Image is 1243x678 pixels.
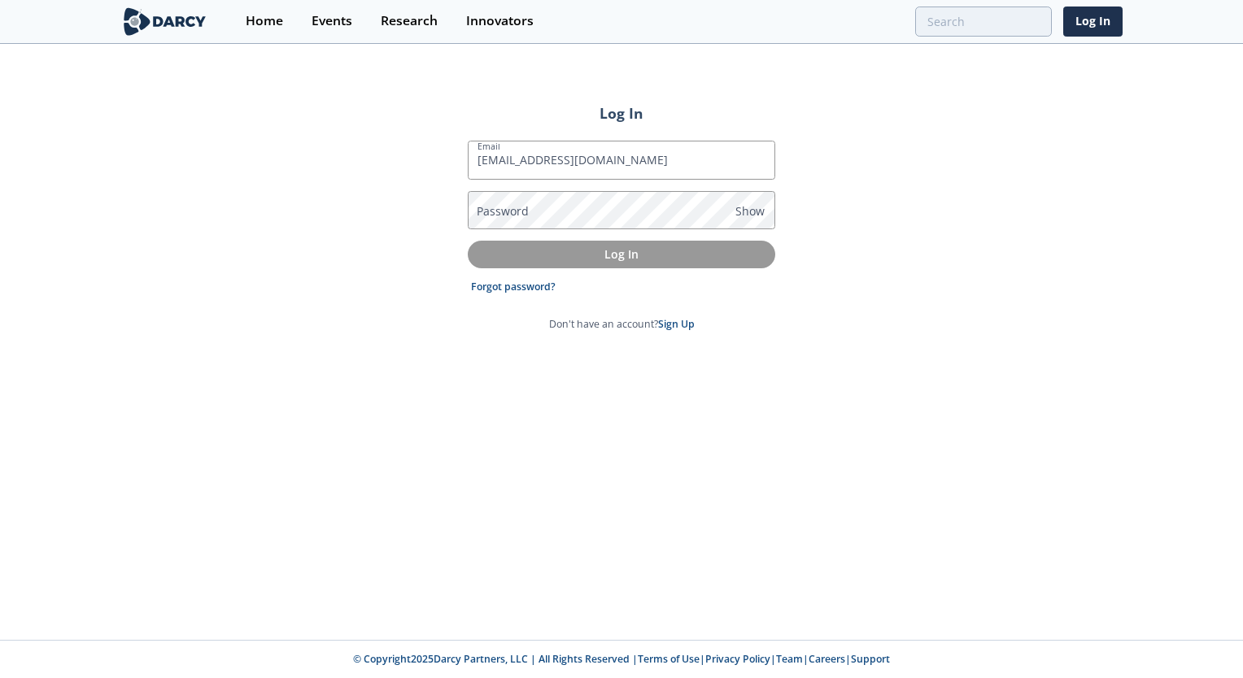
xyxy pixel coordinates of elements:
[915,7,1052,37] input: Advanced Search
[851,652,890,666] a: Support
[809,652,845,666] a: Careers
[468,241,775,267] button: Log In
[1063,7,1123,37] a: Log In
[479,246,764,263] p: Log In
[312,15,352,28] div: Events
[120,7,209,36] img: logo-wide.svg
[381,15,438,28] div: Research
[776,652,803,666] a: Team
[59,652,1184,667] p: © Copyright 2025 Darcy Partners, LLC | All Rights Reserved | | | | |
[477,202,529,219] label: Password
[705,652,770,666] a: Privacy Policy
[549,317,695,332] p: Don't have an account?
[471,280,556,294] a: Forgot password?
[735,202,765,219] span: Show
[658,317,695,331] a: Sign Up
[638,652,700,666] a: Terms of Use
[478,140,500,153] label: Email
[466,15,534,28] div: Innovators
[468,102,775,124] h2: Log In
[246,15,283,28] div: Home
